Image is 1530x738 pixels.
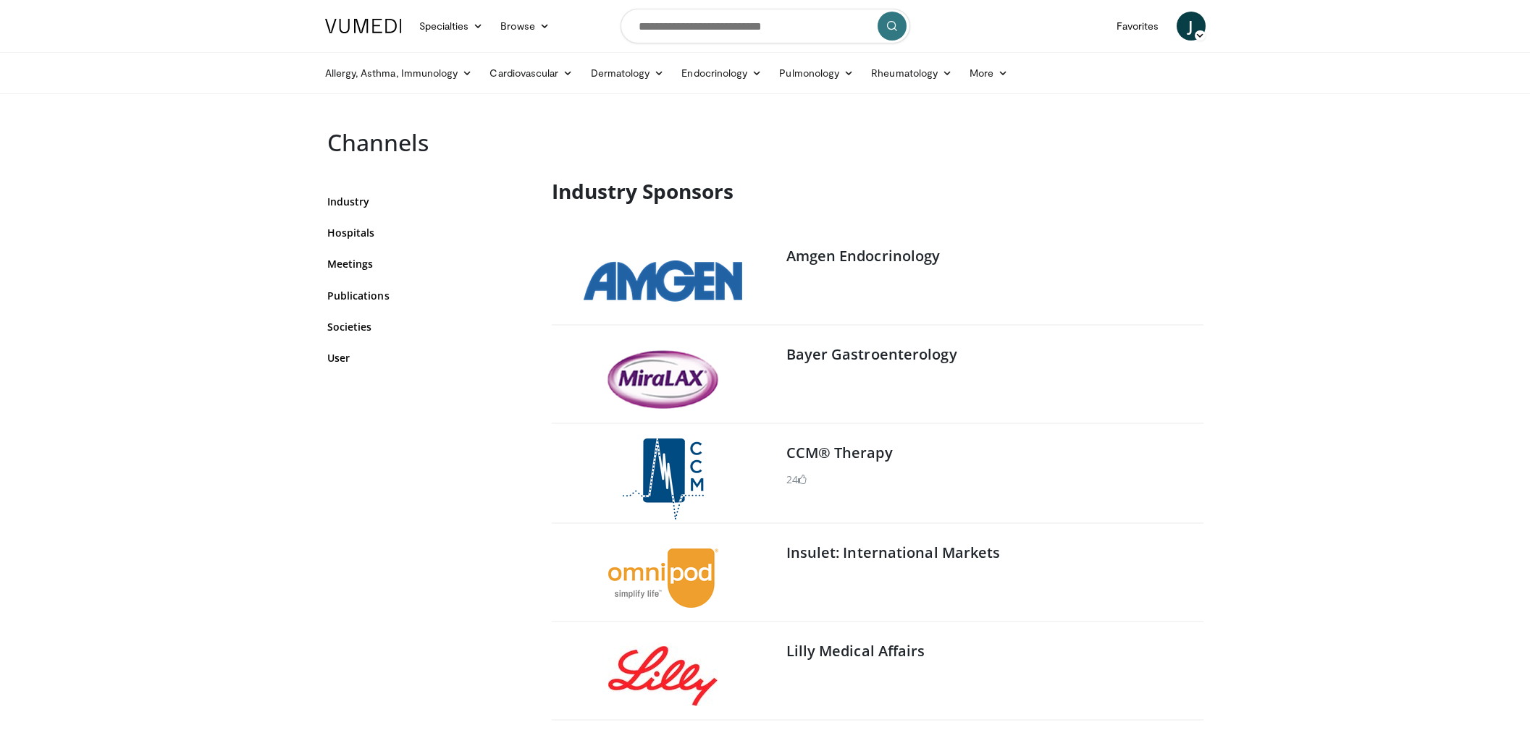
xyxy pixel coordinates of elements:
[786,641,925,661] a: Lilly Medical Affairs
[623,438,704,519] img: CCM® Therapy
[492,12,558,41] a: Browse
[327,350,530,365] a: User
[481,59,581,88] a: Cardiovascular
[327,194,530,209] a: Industry
[786,472,807,487] li: 24
[786,543,1001,562] a: Insulet: International Markets
[862,59,961,88] a: Rheumatology
[608,548,718,608] img: Insulet: International Markets
[325,19,402,33] img: VuMedi Logo
[770,59,862,88] a: Pulmonology
[552,177,734,205] strong: Industry Sponsors
[327,256,530,271] a: Meetings
[786,344,957,364] a: Bayer Gastroenterology
[961,59,1017,88] a: More
[327,319,530,334] a: Societies
[316,59,482,88] a: Allergy, Asthma, Immunology
[608,646,718,706] img: Lilly Medical Affairs
[582,59,673,88] a: Dermatology
[673,59,770,88] a: Endocrinology
[607,350,719,409] img: Bayer Gastroenterology
[1177,12,1206,41] a: J
[786,443,893,462] a: CCM® Therapy
[327,129,904,156] h2: Channels
[786,246,941,266] a: Amgen Endocrinology
[411,12,492,41] a: Specialties
[1108,12,1168,41] a: Favorites
[327,288,530,303] a: Publications
[584,260,742,302] img: Amgen Endocrinology
[621,9,910,43] input: Search topics, interventions
[327,225,530,240] a: Hospitals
